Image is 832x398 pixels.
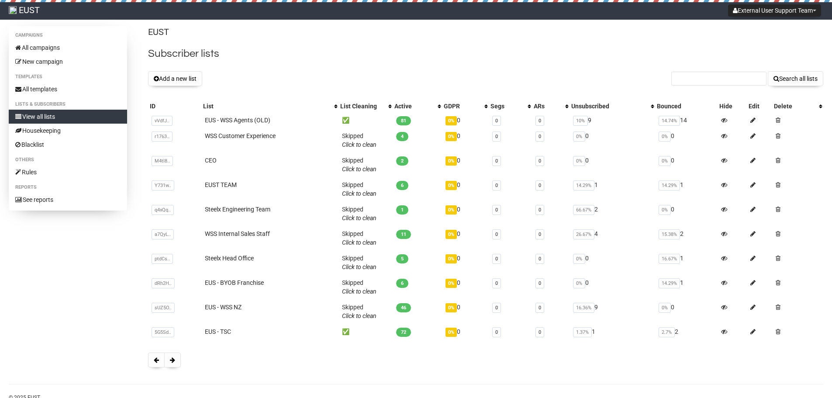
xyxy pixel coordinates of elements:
[570,324,655,339] td: 1
[203,102,330,111] div: List
[442,324,489,339] td: 0
[9,41,127,55] a: All campaigns
[659,303,671,313] span: 0%
[573,180,594,190] span: 14.29%
[9,182,127,193] li: Reports
[657,102,716,111] div: Bounced
[495,305,498,311] a: 0
[152,205,174,215] span: q4xQq..
[445,328,457,337] span: 0%
[396,254,408,263] span: 5
[342,239,376,246] a: Click to clean
[342,263,376,270] a: Click to clean
[539,329,541,335] a: 0
[205,132,276,139] a: WSS Customer Experience
[445,132,457,141] span: 0%
[570,226,655,250] td: 4
[152,132,173,142] span: r1763..
[205,304,242,311] a: EUS - WSS NZ
[338,324,393,339] td: ✅
[655,112,718,128] td: 14
[445,181,457,190] span: 0%
[570,201,655,226] td: 2
[718,100,747,112] th: Hide: No sort applied, sorting is disabled
[659,254,680,264] span: 16.67%
[534,102,561,111] div: ARs
[573,303,594,313] span: 16.36%
[495,232,498,237] a: 0
[539,158,541,164] a: 0
[342,132,376,148] span: Skipped
[205,181,237,188] a: EUST TEAM
[655,275,718,299] td: 1
[655,226,718,250] td: 2
[9,110,127,124] a: View all lists
[9,72,127,82] li: Templates
[570,250,655,275] td: 0
[445,230,457,239] span: 0%
[772,100,823,112] th: Delete: No sort applied, activate to apply an ascending sort
[205,255,254,262] a: Steelx Head Office
[570,275,655,299] td: 0
[728,4,821,17] button: External User Support Team
[152,116,173,126] span: vVdfJ..
[539,280,541,286] a: 0
[495,329,498,335] a: 0
[9,6,17,14] img: 9.png
[573,156,585,166] span: 0%
[444,102,480,111] div: GDPR
[445,254,457,263] span: 0%
[396,132,408,141] span: 4
[205,328,231,335] a: EUS - TSC
[9,99,127,110] li: Lists & subscribers
[393,100,442,112] th: Active: No sort applied, activate to apply an ascending sort
[719,102,745,111] div: Hide
[495,183,498,188] a: 0
[659,327,675,337] span: 2.7%
[539,305,541,311] a: 0
[495,280,498,286] a: 0
[442,152,489,177] td: 0
[9,155,127,165] li: Others
[445,205,457,215] span: 0%
[396,279,408,288] span: 6
[573,132,585,142] span: 0%
[442,177,489,201] td: 0
[152,180,174,190] span: Y731w..
[342,141,376,148] a: Click to clean
[205,279,264,286] a: EUS - BYOB Franchise
[539,183,541,188] a: 0
[152,254,173,264] span: ptdCs..
[9,193,127,207] a: See reports
[573,254,585,264] span: 0%
[659,229,680,239] span: 15.38%
[396,181,408,190] span: 6
[539,232,541,237] a: 0
[655,152,718,177] td: 0
[445,156,457,166] span: 0%
[655,324,718,339] td: 2
[659,116,680,126] span: 14.74%
[659,205,671,215] span: 0%
[342,215,376,221] a: Click to clean
[205,157,217,164] a: CEO
[655,201,718,226] td: 0
[442,128,489,152] td: 0
[532,100,570,112] th: ARs: No sort applied, activate to apply an ascending sort
[205,230,270,237] a: WSS Internal Sales Staff
[570,177,655,201] td: 1
[495,207,498,213] a: 0
[342,190,376,197] a: Click to clean
[394,102,433,111] div: Active
[655,299,718,324] td: 0
[342,166,376,173] a: Click to clean
[148,46,823,62] h2: Subscriber lists
[338,100,393,112] th: List Cleaning: No sort applied, activate to apply an ascending sort
[152,303,175,313] span: sUZ5O..
[205,117,270,124] a: EUS - WSS Agents (OLD)
[340,102,384,111] div: List Cleaning
[338,112,393,128] td: ✅
[9,30,127,41] li: Campaigns
[490,102,523,111] div: Segs
[659,278,680,288] span: 14.29%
